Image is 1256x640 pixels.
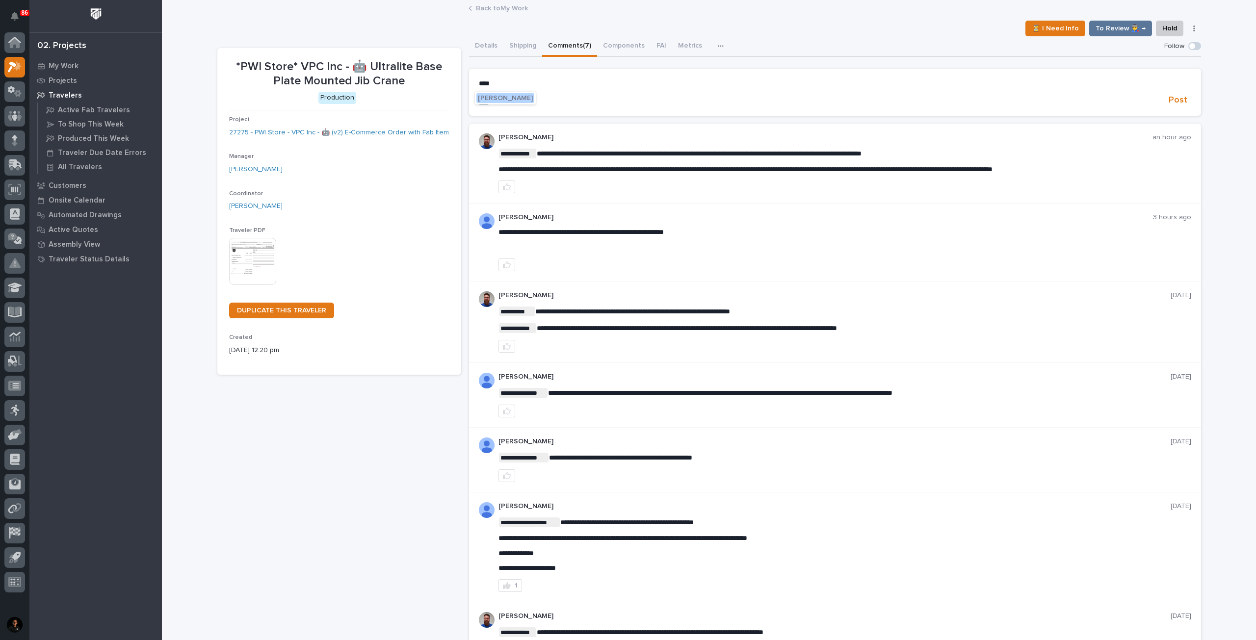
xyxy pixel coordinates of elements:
a: Active Fab Travelers [38,103,162,117]
p: Active Quotes [49,226,98,234]
a: Back toMy Work [476,2,528,13]
p: [DATE] [1171,437,1191,446]
button: Hold [1156,21,1183,36]
a: Onsite Calendar [29,193,162,207]
p: [PERSON_NAME] [498,612,1171,620]
img: 6hTokn1ETDGPf9BPokIQ [479,133,495,149]
p: Produced This Week [58,134,129,143]
a: All Travelers [38,160,162,174]
a: [PERSON_NAME] [229,164,283,175]
button: like this post [498,469,515,482]
img: AOh14Gjx62Rlbesu-yIIyH4c_jqdfkUZL5_Os84z4H1p=s96-c [479,502,495,518]
a: Automated Drawings [29,207,162,222]
img: 6hTokn1ETDGPf9BPokIQ [479,612,495,628]
div: 02. Projects [37,41,86,51]
p: Follow [1164,42,1184,51]
a: Travelers [29,88,162,102]
p: All Travelers [58,163,102,172]
span: ⏳ I Need Info [1032,23,1079,34]
p: [PERSON_NAME] [498,373,1171,381]
p: [DATE] [1171,373,1191,381]
button: like this post [498,180,515,193]
button: Notifications [4,6,25,26]
button: To Review 👨‍🏭 → [1089,21,1152,36]
img: ALV-UjUW5P6fp_EKJDib9bSu4i9siC2VWaYoJ4wmsxqwS8ugEzqt2jUn7pYeYhA5TGr5A6D3IzuemHUGlvM5rCUNVp4NrpVac... [479,373,495,388]
div: Production [318,92,356,104]
p: [DATE] [1171,502,1191,511]
img: Workspace Logo [87,5,105,23]
a: DUPLICATE THIS TRAVELER [229,303,334,318]
a: [PERSON_NAME] [229,201,283,211]
button: 1 [498,579,522,592]
p: [PERSON_NAME] [498,213,1153,222]
a: Traveler Status Details [29,252,162,266]
span: Coordinator [229,191,263,197]
p: 86 [22,9,28,16]
p: Traveler Due Date Errors [58,149,146,157]
p: Traveler Status Details [49,255,130,264]
p: Customers [49,181,86,190]
p: an hour ago [1152,133,1191,142]
span: To Review 👨‍🏭 → [1096,23,1146,34]
a: Customers [29,178,162,193]
span: [PERSON_NAME] [478,95,533,102]
button: users-avatar [4,614,25,635]
a: 27275 - PWI Store - VPC Inc - 🤖 (v2) E-Commerce Order with Fab Item [229,128,449,138]
button: Post [1165,95,1191,106]
button: like this post [498,340,515,353]
p: [DATE] 12:20 pm [229,345,449,356]
img: AOh14GhSlYjeM8O_ot9Zo41P9gQNwj0jkqEy9d647ulX9Q=s96-c [479,213,495,229]
img: 6hTokn1ETDGPf9BPokIQ [479,291,495,307]
p: Active Fab Travelers [58,106,130,115]
p: Travelers [49,91,82,100]
p: Projects [49,77,77,85]
button: like this post [498,405,515,417]
span: Hold [1162,23,1177,34]
span: Traveler PDF [229,228,265,233]
p: [DATE] [1171,612,1191,620]
a: My Work [29,58,162,73]
p: To Shop This Week [58,120,124,129]
p: Automated Drawings [49,211,122,220]
a: Projects [29,73,162,88]
p: 3 hours ago [1153,213,1191,222]
button: [PERSON_NAME] [476,93,534,103]
button: Components [597,36,651,57]
span: Manager [229,154,254,159]
a: Traveler Due Date Errors [38,146,162,159]
p: *PWI Store* VPC Inc - 🤖 Ultralite Base Plate Mounted Jib Crane [229,60,449,88]
a: Assembly View [29,237,162,252]
span: Project [229,117,250,123]
button: Metrics [672,36,708,57]
span: Post [1169,95,1187,106]
a: To Shop This Week [38,117,162,131]
button: Comments (7) [542,36,597,57]
div: 1 [515,582,518,589]
button: like this post [498,258,515,271]
span: Created [229,334,252,340]
p: Assembly View [49,240,100,249]
p: Onsite Calendar [49,196,105,205]
button: ⏳ I Need Info [1025,21,1085,36]
a: Produced This Week [38,131,162,145]
span: DUPLICATE THIS TRAVELER [237,307,326,314]
button: FAI [651,36,672,57]
button: Shipping [503,36,542,57]
a: Active Quotes [29,222,162,237]
p: [PERSON_NAME] [498,133,1152,142]
button: Details [469,36,503,57]
p: [PERSON_NAME] [498,437,1171,446]
p: [DATE] [1171,291,1191,300]
p: [PERSON_NAME] [498,502,1171,511]
img: AOh14GjTRfkD1oUMcB0TemJ99d1W6S72D1qI3y53uSh2WIfob9-94IqIlJUlukijh7zEU6q04HSlcabwtpdPkUfvSgFdPLuR9... [479,437,495,453]
p: My Work [49,62,78,71]
div: Notifications86 [12,12,25,27]
p: [PERSON_NAME] [498,291,1171,300]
